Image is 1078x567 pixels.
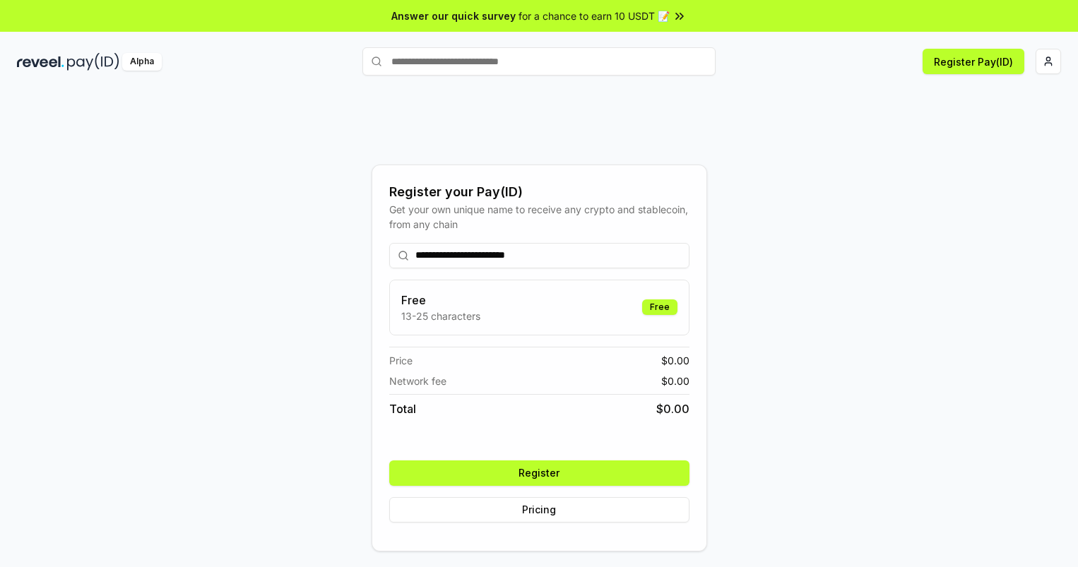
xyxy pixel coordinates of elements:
[923,49,1024,74] button: Register Pay(ID)
[656,400,689,417] span: $ 0.00
[67,53,119,71] img: pay_id
[389,497,689,523] button: Pricing
[389,182,689,202] div: Register your Pay(ID)
[389,202,689,232] div: Get your own unique name to receive any crypto and stablecoin, from any chain
[389,353,413,368] span: Price
[389,400,416,417] span: Total
[122,53,162,71] div: Alpha
[389,460,689,486] button: Register
[17,53,64,71] img: reveel_dark
[401,309,480,323] p: 13-25 characters
[642,299,677,315] div: Free
[519,8,670,23] span: for a chance to earn 10 USDT 📝
[661,374,689,388] span: $ 0.00
[389,374,446,388] span: Network fee
[661,353,689,368] span: $ 0.00
[401,292,480,309] h3: Free
[391,8,516,23] span: Answer our quick survey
